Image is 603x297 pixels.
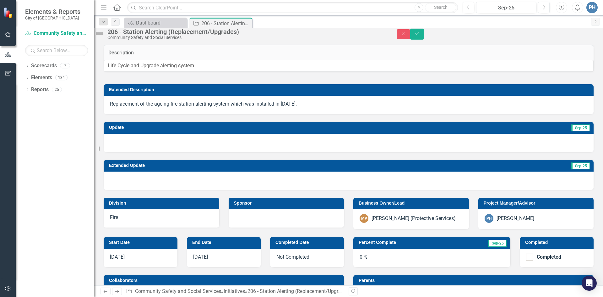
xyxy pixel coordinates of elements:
h3: Project Manager/Advisor [484,201,591,206]
div: Not Completed [270,249,344,267]
h3: Extended Description [109,87,590,92]
span: Sep-25 [571,162,590,169]
span: [DATE] [193,254,208,260]
a: Community Safety and Social Services [135,288,221,294]
div: [PERSON_NAME] [497,215,534,222]
h3: Start Date [109,240,174,245]
input: Search Below... [25,45,88,56]
h3: Parents [359,278,590,283]
span: Sep-25 [571,124,590,131]
button: Search [425,3,456,12]
h3: Collaborators [109,278,341,283]
div: Open Intercom Messenger [582,276,597,291]
h3: Extended Update [109,163,423,168]
div: 206 - Station Alerting (Replacement/Upgrades) [107,28,384,35]
h3: Update [109,125,320,130]
div: 7 [60,63,70,69]
div: 206 - Station Alerting (Replacement/Upgrades) [201,19,251,27]
a: Scorecards [31,62,57,69]
div: » » [126,288,344,295]
div: MP [360,214,368,223]
a: Initiatives [224,288,245,294]
input: Search ClearPoint... [127,2,458,13]
div: Community Safety and Social Services [107,35,384,40]
h3: End Date [192,240,258,245]
div: Dashboard [136,19,185,27]
h3: Business Owner/Lead [359,201,466,206]
span: Search [434,5,448,10]
a: Dashboard [126,19,185,27]
button: PH [586,2,598,13]
div: 0 % [353,249,510,267]
h3: Sponsor [234,201,341,206]
div: [PERSON_NAME] (Protective Services) [372,215,456,222]
span: Elements & Reports [25,8,80,15]
h3: Completed Date [275,240,341,245]
img: ClearPoint Strategy [3,7,14,18]
span: Sep-25 [488,240,507,247]
div: PH [485,214,493,223]
h3: Percent Complete [359,240,457,245]
span: [DATE] [110,254,125,260]
div: 206 - Station Alerting (Replacement/Upgrades) [247,288,351,294]
div: Sep-25 [478,4,534,12]
span: Fire [110,214,118,220]
h3: Completed [525,240,590,245]
a: Community Safety and Social Services [25,30,88,37]
div: 25 [52,87,62,92]
div: 134 [55,75,68,80]
h3: Division [109,201,216,206]
button: Sep-25 [476,2,536,13]
h3: Description [108,50,589,56]
img: Not Defined [94,29,104,39]
a: Reports [31,86,49,93]
p: Replacement of the ageing fire station alerting system which was installed in [DATE]. [110,101,587,108]
a: Elements [31,74,52,81]
small: City of [GEOGRAPHIC_DATA] [25,15,80,20]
